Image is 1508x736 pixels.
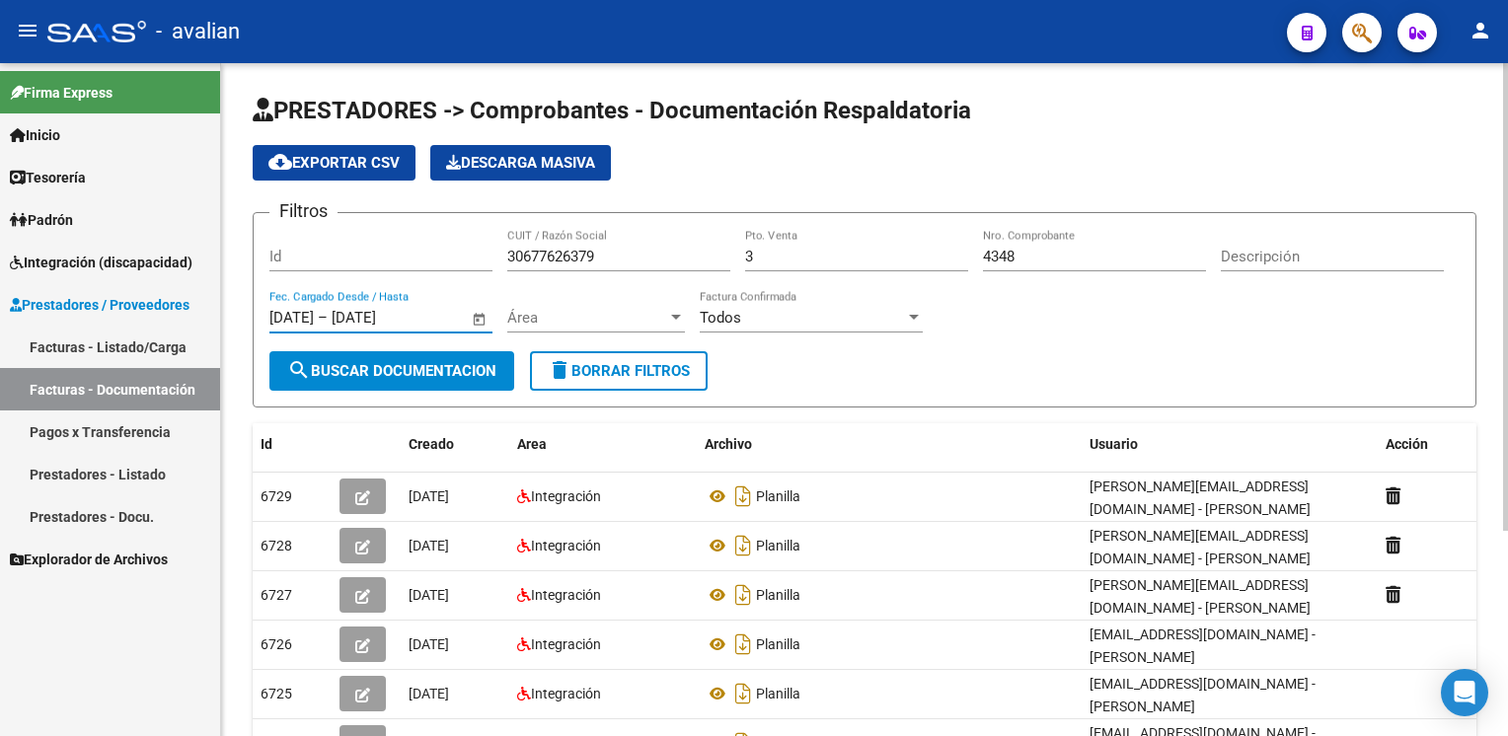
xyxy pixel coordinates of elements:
span: Planilla [756,538,800,553]
span: [DATE] [409,587,449,603]
span: Planilla [756,488,800,504]
span: [PERSON_NAME][EMAIL_ADDRESS][DOMAIN_NAME] - [PERSON_NAME] [1090,528,1311,566]
i: Descargar documento [730,628,756,660]
span: 6727 [261,587,292,603]
span: Borrar Filtros [548,362,690,380]
span: Creado [409,436,454,452]
span: - avalian [156,10,240,53]
span: – [318,309,328,327]
span: Usuario [1090,436,1138,452]
span: Area [517,436,547,452]
span: Archivo [705,436,752,452]
span: [DATE] [409,686,449,701]
button: Buscar Documentacion [269,351,514,391]
span: [DATE] [409,538,449,553]
mat-icon: search [287,358,311,382]
app-download-masive: Descarga masiva de comprobantes (adjuntos) [430,145,611,181]
span: Inicio [10,124,60,146]
span: [PERSON_NAME][EMAIL_ADDRESS][DOMAIN_NAME] - [PERSON_NAME] [1090,478,1311,517]
span: Acción [1386,436,1428,452]
span: Firma Express [10,82,113,104]
span: Tesorería [10,167,86,188]
datatable-header-cell: Creado [401,423,509,466]
span: 6726 [261,636,292,652]
span: Exportar CSV [268,154,400,172]
div: Open Intercom Messenger [1441,669,1488,716]
i: Descargar documento [730,530,756,561]
i: Descargar documento [730,480,756,512]
span: [DATE] [409,488,449,504]
button: Descarga Masiva [430,145,611,181]
input: Fecha fin [332,309,427,327]
input: Fecha inicio [269,309,314,327]
span: [EMAIL_ADDRESS][DOMAIN_NAME] - [PERSON_NAME] [1090,626,1316,665]
datatable-header-cell: Area [509,423,697,466]
datatable-header-cell: Id [253,423,332,466]
mat-icon: delete [548,358,571,382]
span: Integración [531,538,601,553]
mat-icon: cloud_download [268,150,292,174]
mat-icon: menu [16,19,39,42]
button: Borrar Filtros [530,351,708,391]
i: Descargar documento [730,579,756,611]
span: Prestadores / Proveedores [10,294,189,316]
mat-icon: person [1469,19,1492,42]
h3: Filtros [269,197,338,225]
span: Explorador de Archivos [10,549,168,570]
span: Todos [700,309,741,327]
span: Área [507,309,667,327]
span: Integración [531,488,601,504]
span: Integración [531,686,601,701]
datatable-header-cell: Archivo [697,423,1082,466]
span: Integración (discapacidad) [10,252,192,273]
span: Planilla [756,686,800,701]
span: Descarga Masiva [446,154,595,172]
span: Integración [531,587,601,603]
span: 6728 [261,538,292,553]
span: Id [261,436,272,452]
span: 6725 [261,686,292,701]
span: Buscar Documentacion [287,362,496,380]
datatable-header-cell: Usuario [1082,423,1378,466]
span: Padrón [10,209,73,231]
span: Planilla [756,587,800,603]
span: PRESTADORES -> Comprobantes - Documentación Respaldatoria [253,97,971,124]
span: 6729 [261,488,292,504]
i: Descargar documento [730,678,756,709]
span: [PERSON_NAME][EMAIL_ADDRESS][DOMAIN_NAME] - [PERSON_NAME] [1090,577,1311,616]
span: Integración [531,636,601,652]
span: Planilla [756,636,800,652]
button: Exportar CSV [253,145,415,181]
button: Open calendar [469,308,491,331]
datatable-header-cell: Acción [1378,423,1476,466]
span: [DATE] [409,636,449,652]
span: [EMAIL_ADDRESS][DOMAIN_NAME] - [PERSON_NAME] [1090,676,1316,714]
